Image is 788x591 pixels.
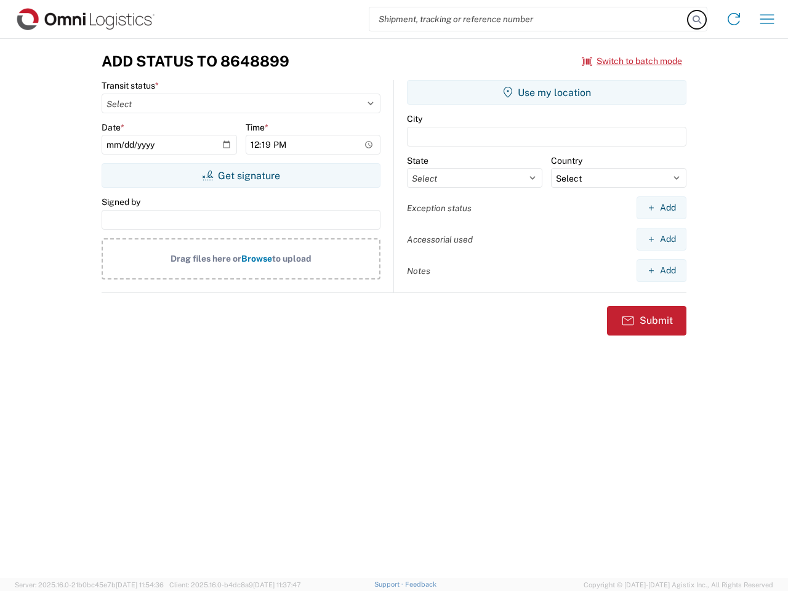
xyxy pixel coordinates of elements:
[272,254,312,263] span: to upload
[407,203,472,214] label: Exception status
[584,579,773,590] span: Copyright © [DATE]-[DATE] Agistix Inc., All Rights Reserved
[253,581,301,589] span: [DATE] 11:37:47
[607,306,686,336] button: Submit
[405,581,436,588] a: Feedback
[637,259,686,282] button: Add
[169,581,301,589] span: Client: 2025.16.0-b4dc8a9
[102,52,289,70] h3: Add Status to 8648899
[582,51,682,71] button: Switch to batch mode
[171,254,241,263] span: Drag files here or
[407,265,430,276] label: Notes
[407,234,473,245] label: Accessorial used
[407,113,422,124] label: City
[102,163,380,188] button: Get signature
[369,7,688,31] input: Shipment, tracking or reference number
[551,155,582,166] label: Country
[102,122,124,133] label: Date
[637,196,686,219] button: Add
[407,155,428,166] label: State
[407,80,686,105] button: Use my location
[102,196,140,207] label: Signed by
[15,581,164,589] span: Server: 2025.16.0-21b0bc45e7b
[116,581,164,589] span: [DATE] 11:54:36
[102,80,159,91] label: Transit status
[374,581,405,588] a: Support
[241,254,272,263] span: Browse
[637,228,686,251] button: Add
[246,122,268,133] label: Time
